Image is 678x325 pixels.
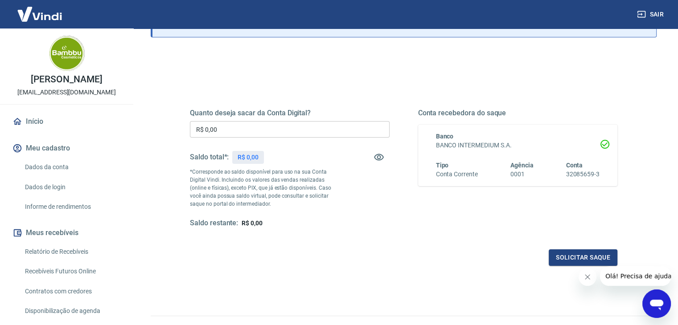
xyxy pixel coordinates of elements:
a: Dados da conta [21,158,123,176]
img: Vindi [11,0,69,28]
iframe: Mensagem da empresa [600,266,671,286]
span: Tipo [436,162,449,169]
a: Informe de rendimentos [21,198,123,216]
button: Meu cadastro [11,138,123,158]
h6: Conta Corrente [436,170,478,179]
h5: Quanto deseja sacar da Conta Digital? [190,109,390,118]
p: [PERSON_NAME] [31,75,102,84]
img: a93a3715-afdc-456c-9a9a-37bb5c176aa4.jpeg [49,36,85,71]
h6: 32085659-3 [566,170,600,179]
p: *Corresponde ao saldo disponível para uso na sua Conta Digital Vindi. Incluindo os valores das ve... [190,168,340,208]
span: Agência [510,162,534,169]
span: Banco [436,133,454,140]
a: Dados de login [21,178,123,196]
a: Recebíveis Futuros Online [21,262,123,280]
a: Contratos com credores [21,282,123,301]
button: Meus recebíveis [11,223,123,243]
a: Disponibilização de agenda [21,302,123,320]
iframe: Botão para abrir a janela de mensagens [642,289,671,318]
h5: Saldo restante: [190,219,238,228]
button: Solicitar saque [549,249,617,266]
a: Relatório de Recebíveis [21,243,123,261]
a: Início [11,112,123,131]
span: Olá! Precisa de ajuda? [5,6,75,13]
button: Sair [635,6,667,23]
h5: Conta recebedora do saque [418,109,618,118]
span: Conta [566,162,583,169]
p: R$ 0,00 [238,153,259,162]
p: [EMAIL_ADDRESS][DOMAIN_NAME] [17,88,116,97]
h5: Saldo total*: [190,153,229,162]
h6: BANCO INTERMEDIUM S.A. [436,141,600,150]
iframe: Fechar mensagem [579,268,596,286]
h6: 0001 [510,170,534,179]
span: R$ 0,00 [242,219,263,227]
